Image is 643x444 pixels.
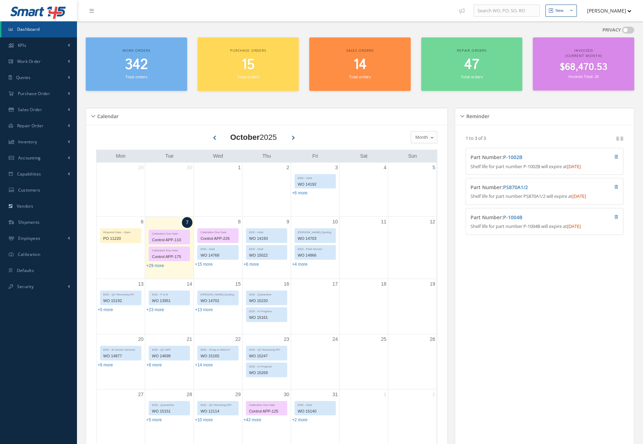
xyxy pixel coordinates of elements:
td: October 16, 2025 [242,279,291,334]
a: October 13, 2025 [137,279,145,289]
td: October 12, 2025 [388,216,437,279]
div: WO 14699 [149,352,190,360]
div: EDD - Hold [295,174,335,180]
td: October 23, 2025 [242,334,291,389]
small: Total orders [461,74,482,79]
a: October 28, 2025 [185,389,194,400]
div: EDD - QC Receiving RFI [198,401,238,407]
a: Show 29 more events [146,263,164,268]
div: 2025 [230,131,277,143]
td: October 21, 2025 [145,334,194,389]
td: October 22, 2025 [194,334,242,389]
div: WO 13951 [149,297,190,305]
span: Repair orders [457,48,487,53]
span: Month [414,134,428,141]
a: PS870A1/2 [503,184,528,191]
a: Invoiced (Current Month) $68,470.53 Invoices Total: 24 [533,37,634,91]
a: October 6, 2025 [140,217,145,227]
a: October 17, 2025 [331,279,339,289]
div: Control APP-110 [149,236,190,244]
a: October 14, 2025 [185,279,194,289]
a: Show 13 more events [195,307,213,312]
td: October 10, 2025 [291,216,339,279]
p: 1 to 3 of 3 [466,135,486,141]
span: Sales orders [346,48,374,53]
a: October 10, 2025 [331,217,339,227]
a: Wednesday [212,152,225,160]
div: EDD - Quarantine [149,401,190,407]
td: October 13, 2025 [97,279,145,334]
span: [DATE] [572,193,586,199]
a: Monday [115,152,127,160]
td: October 14, 2025 [145,279,194,334]
a: October 5, 2025 [431,163,437,173]
td: October 1, 2025 [194,163,242,217]
span: Calibration [18,251,40,257]
div: EDD - Quarantine [246,291,287,297]
div: WO 15140 [295,407,335,415]
td: October 15, 2025 [194,279,242,334]
div: Calibration Due Date [149,247,190,253]
a: October 7, 2025 [182,217,192,228]
span: Customers [18,187,41,193]
td: September 29, 2025 [97,163,145,217]
div: New [556,8,564,14]
a: October 11, 2025 [380,217,388,227]
div: EDD - Hold [295,401,335,407]
h5: Calendar [95,111,119,120]
div: [PERSON_NAME] Quoting [198,291,238,297]
td: October 8, 2025 [194,216,242,279]
div: WO 14866 [295,251,335,259]
div: EDD - Field Service [295,245,335,251]
td: October 2, 2025 [242,163,291,217]
input: Search WO, PO, SO, RO [474,5,540,17]
td: October 7, 2025 [145,216,194,279]
button: New [545,5,577,17]
a: November 2, 2025 [431,389,437,400]
b: October [230,133,260,142]
span: Sales Order [18,107,42,113]
a: October 8, 2025 [236,217,242,227]
button: [PERSON_NAME] [580,4,631,17]
p: Shelf life for part number PS870A1/2 will expire at [471,193,619,200]
div: Control APP-175 [149,253,190,261]
div: WO 15192 [100,297,141,305]
a: Dashboard [1,21,77,37]
td: October 20, 2025 [97,334,145,389]
div: WO 14193 [246,235,287,243]
span: : [502,214,522,221]
a: October 21, 2025 [185,334,194,344]
h4: Part Number [471,215,579,221]
h4: Part Number [471,155,579,160]
h4: Part Number [471,185,579,191]
a: Work orders 342 Total orders [86,37,187,91]
a: October 4, 2025 [382,163,388,173]
a: P-1002B [503,154,522,160]
a: October 27, 2025 [137,389,145,400]
span: Purchase Order [18,91,50,96]
span: 342 [125,55,148,75]
div: WO 14877 [100,352,141,360]
div: Calibration Due Date [198,229,238,235]
small: Total orders [126,74,147,79]
span: 14 [353,55,367,75]
td: October 6, 2025 [97,216,145,279]
a: October 15, 2025 [234,279,242,289]
span: Quotes [16,74,31,80]
div: EDD - QC Receiving RFI [100,291,141,297]
label: PRIVACY [602,27,621,34]
span: Security [17,284,34,289]
span: (Current Month) [565,53,602,58]
a: October 20, 2025 [137,334,145,344]
td: October 5, 2025 [388,163,437,217]
small: Invoices Total: 24 [568,74,599,79]
td: October 3, 2025 [291,163,339,217]
span: 47 [464,55,479,75]
div: EDD - In Progress [246,363,287,369]
small: Total orders [349,74,371,79]
div: WO 15165 [198,352,238,360]
span: 15 [241,55,255,75]
a: Show 10 more events [195,417,213,422]
div: [PERSON_NAME] Quoting [295,229,335,235]
p: Shelf life for part number P-1004B will expire at [471,223,619,230]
